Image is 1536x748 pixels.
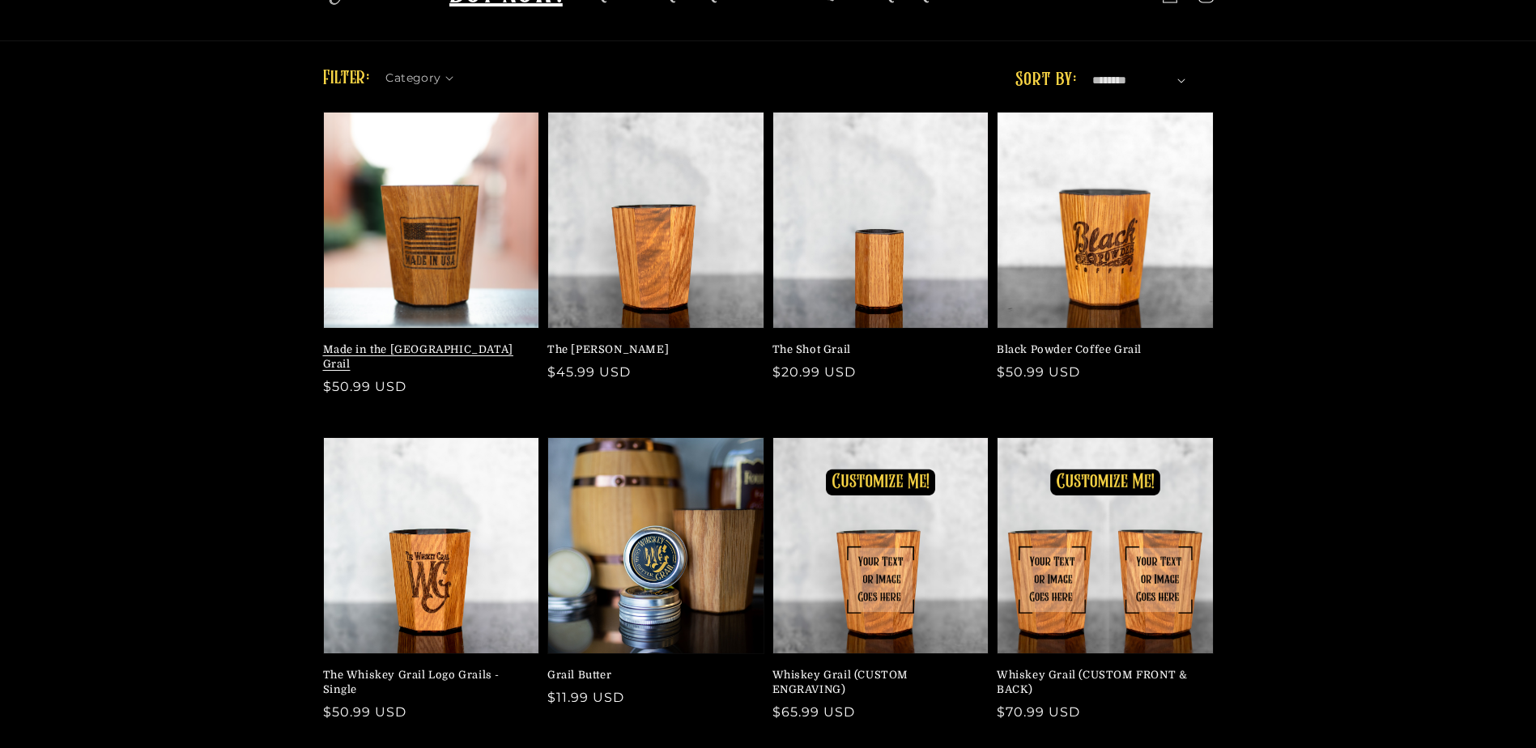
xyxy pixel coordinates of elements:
[547,668,755,682] a: Grail Butter
[323,342,530,372] a: Made in the [GEOGRAPHIC_DATA] Grail
[547,342,755,357] a: The [PERSON_NAME]
[385,66,463,83] summary: Category
[997,668,1204,697] a: Whiskey Grail (CUSTOM FRONT & BACK)
[385,70,440,87] span: Category
[772,342,980,357] a: The Shot Grail
[772,668,980,697] a: Whiskey Grail (CUSTOM ENGRAVING)
[1015,70,1076,90] label: Sort by:
[323,64,370,93] h2: Filter:
[997,342,1204,357] a: Black Powder Coffee Grail
[323,668,530,697] a: The Whiskey Grail Logo Grails - Single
